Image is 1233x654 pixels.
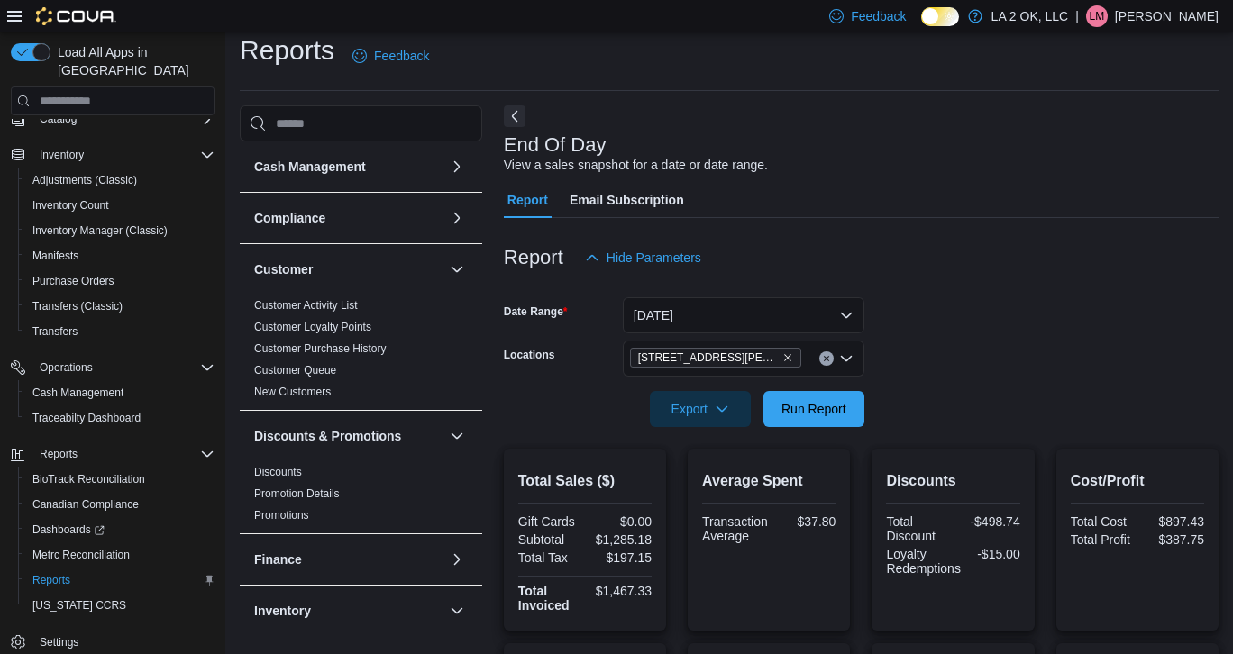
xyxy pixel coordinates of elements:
span: Export [661,391,740,427]
span: Inventory Manager (Classic) [25,220,215,241]
a: Customer Loyalty Points [254,321,371,333]
span: Adjustments (Classic) [25,169,215,191]
button: Cash Management [254,158,443,176]
span: Traceabilty Dashboard [32,411,141,425]
button: Inventory Count [18,193,222,218]
button: Transfers (Classic) [18,294,222,319]
span: Email Subscription [570,182,684,218]
a: Settings [32,631,86,653]
span: Operations [32,357,215,378]
span: Customer Loyalty Points [254,320,371,334]
div: Loyalty Redemptions [886,547,961,576]
button: Traceabilty Dashboard [18,405,222,431]
span: Settings [40,635,78,649]
label: Locations [504,348,555,362]
p: [PERSON_NAME] [1115,5,1219,27]
button: Catalog [4,106,222,132]
div: $897.43 [1141,514,1204,529]
a: Feedback [345,38,436,74]
a: Manifests [25,245,86,267]
span: Dashboards [25,519,215,540]
button: Clear input [819,351,834,366]
button: Run Report [763,391,864,427]
span: Promotions [254,508,309,522]
span: Discounts [254,465,302,479]
span: Catalog [32,108,215,130]
button: Canadian Compliance [18,492,222,517]
span: BioTrack Reconciliation [25,468,215,490]
div: Subtotal [518,532,581,547]
button: Compliance [446,207,468,229]
button: Remove 3701 N. MacArthur Blvd from selection in this group [782,352,793,363]
span: Purchase Orders [25,270,215,292]
a: Metrc Reconciliation [25,544,137,566]
span: Transfers [25,321,215,342]
button: Finance [254,550,443,568]
button: Inventory [254,602,443,620]
div: Transaction Average [702,514,768,543]
button: Discounts & Promotions [446,425,468,447]
button: Discounts & Promotions [254,427,443,445]
button: Next [504,105,525,127]
span: Manifests [32,249,78,263]
button: [US_STATE] CCRS [18,593,222,618]
span: LM [1090,5,1105,27]
button: Reports [32,443,85,465]
div: $1,467.33 [589,584,652,598]
span: Hide Parameters [607,249,701,267]
span: Feedback [851,7,906,25]
button: Reports [18,568,222,593]
h3: Discounts & Promotions [254,427,401,445]
span: Cash Management [32,386,123,400]
div: View a sales snapshot for a date or date range. [504,156,768,175]
button: Inventory [32,144,91,166]
button: Inventory [4,142,222,168]
span: Inventory Manager (Classic) [32,223,168,238]
div: Total Discount [886,514,949,543]
button: Operations [4,355,222,380]
a: Discounts [254,466,302,478]
a: Promotion Details [254,487,340,500]
h3: Inventory [254,602,311,620]
a: Reports [25,569,78,591]
a: Cash Management [25,382,131,404]
span: Manifests [25,245,215,267]
button: Reports [4,441,222,467]
span: [US_STATE] CCRS [32,598,126,613]
span: Washington CCRS [25,595,215,616]
button: Customer [446,259,468,280]
span: 3701 N. MacArthur Blvd [630,348,801,368]
span: Feedback [374,47,429,65]
h3: Compliance [254,209,325,227]
h2: Discounts [886,470,1019,492]
p: LA 2 OK, LLC [991,5,1069,27]
button: [DATE] [623,297,864,333]
span: Inventory Count [32,198,109,213]
span: Load All Apps in [GEOGRAPHIC_DATA] [50,43,215,79]
button: Transfers [18,319,222,344]
strong: Total Invoiced [518,584,570,613]
span: Metrc Reconciliation [25,544,215,566]
span: Transfers [32,324,78,339]
h2: Cost/Profit [1071,470,1204,492]
a: Purchase Orders [25,270,122,292]
h3: End Of Day [504,134,607,156]
a: BioTrack Reconciliation [25,468,152,490]
button: Customer [254,260,443,278]
h3: Cash Management [254,158,366,176]
div: Total Tax [518,550,581,565]
a: Adjustments (Classic) [25,169,144,191]
span: Reports [32,443,215,465]
a: Dashboards [25,519,112,540]
button: Hide Parameters [578,240,708,276]
span: Reports [40,447,78,461]
a: [US_STATE] CCRS [25,595,133,616]
a: Transfers (Classic) [25,295,130,317]
a: Dashboards [18,517,222,542]
button: Export [650,391,751,427]
div: Gift Cards [518,514,581,529]
span: Settings [32,631,215,653]
span: Traceabilty Dashboard [25,407,215,429]
h3: Report [504,247,563,268]
span: Promotion Details [254,486,340,501]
